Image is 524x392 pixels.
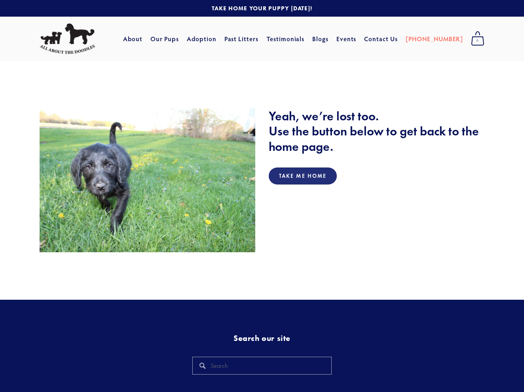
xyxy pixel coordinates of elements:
[224,34,259,43] a: Past Litters
[187,32,216,46] a: Adoption
[40,108,255,252] img: IMG_2329.JPG
[471,36,484,46] span: 0
[234,333,290,343] strong: Search our site
[269,108,484,154] h2: Yeah, we’re lost too. Use the button below to get back to the home page.
[192,357,332,375] input: Search
[266,32,305,46] a: Testimonials
[312,32,328,46] a: Blogs
[150,32,179,46] a: Our Pups
[123,32,142,46] a: About
[467,29,488,49] a: 0 items in cart
[364,32,398,46] a: Contact Us
[269,167,337,185] a: Take Me Home
[336,32,357,46] a: Events
[40,23,95,54] img: All About The Doodles
[406,32,463,46] a: [PHONE_NUMBER]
